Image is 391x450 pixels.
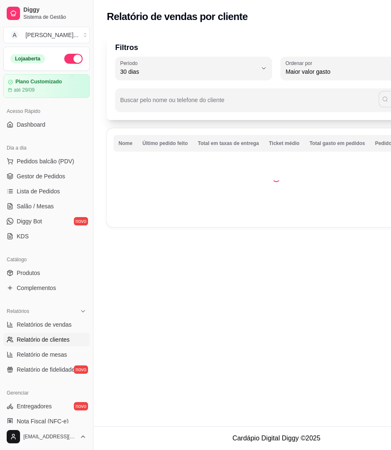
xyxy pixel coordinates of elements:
span: Dashboard [17,120,45,129]
span: A [10,31,19,39]
span: Sistema de Gestão [23,14,86,20]
div: Loading [272,174,280,182]
button: Alterar Status [64,54,83,64]
button: Período30 dias [115,57,272,80]
span: Lista de Pedidos [17,187,60,195]
a: Complementos [3,281,90,295]
a: Dashboard [3,118,90,131]
span: 30 dias [120,67,257,76]
a: Gestor de Pedidos [3,170,90,183]
label: Período [120,60,140,67]
span: Produtos [17,269,40,277]
article: Plano Customizado [15,79,62,85]
div: Catálogo [3,253,90,266]
span: Relatórios [7,308,29,315]
span: Relatório de fidelidade [17,365,75,374]
div: [PERSON_NAME] ... [25,31,78,39]
input: Buscar pelo nome ou telefone do cliente [120,99,378,107]
article: até 29/09 [14,87,35,93]
a: Relatório de mesas [3,348,90,361]
div: Acesso Rápido [3,105,90,118]
a: Relatórios de vendas [3,318,90,331]
span: Salão / Mesas [17,202,54,210]
button: [EMAIL_ADDRESS][DOMAIN_NAME] [3,427,90,447]
span: Relatório de mesas [17,350,67,359]
span: Relatórios de vendas [17,320,72,329]
span: KDS [17,232,29,240]
h2: Relatório de vendas por cliente [107,10,248,23]
a: Salão / Mesas [3,200,90,213]
span: Relatório de clientes [17,335,70,344]
span: Pedidos balcão (PDV) [17,157,74,165]
button: Pedidos balcão (PDV) [3,155,90,168]
div: Loja aberta [10,54,45,63]
a: Lista de Pedidos [3,185,90,198]
a: DiggySistema de Gestão [3,3,90,23]
button: Select a team [3,27,90,43]
span: Entregadores [17,402,52,410]
span: Diggy [23,6,86,14]
a: Plano Customizadoaté 29/09 [3,74,90,98]
label: Ordenar por [285,60,315,67]
a: Produtos [3,266,90,280]
span: [EMAIL_ADDRESS][DOMAIN_NAME] [23,433,76,440]
div: Gerenciar [3,386,90,400]
a: Entregadoresnovo [3,400,90,413]
a: Relatório de fidelidadenovo [3,363,90,376]
span: Complementos [17,284,56,292]
a: Relatório de clientes [3,333,90,346]
div: Dia a dia [3,141,90,155]
a: KDS [3,230,90,243]
span: Nota Fiscal (NFC-e) [17,417,68,425]
span: Gestor de Pedidos [17,172,65,180]
a: Nota Fiscal (NFC-e) [3,415,90,428]
span: Diggy Bot [17,217,42,225]
a: Diggy Botnovo [3,215,90,228]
